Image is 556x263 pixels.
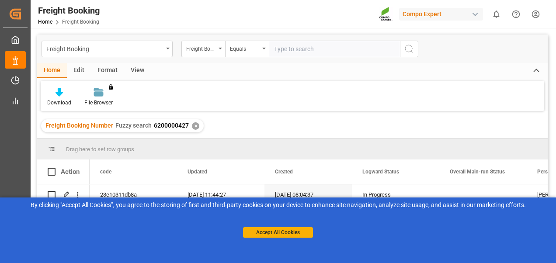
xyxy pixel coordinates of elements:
[38,4,100,17] div: Freight Booking
[362,169,399,175] span: Logward Status
[264,184,352,205] div: [DATE] 08:04:37
[115,122,152,129] span: Fuzzy search
[37,63,67,78] div: Home
[181,41,225,57] button: open menu
[124,63,151,78] div: View
[379,7,393,22] img: Screenshot%202023-09-29%20at%2010.02.21.png_1712312052.png
[399,6,486,22] button: Compo Expert
[230,43,260,53] div: Equals
[37,184,90,205] div: Press SPACE to select this row.
[91,63,124,78] div: Format
[47,99,71,107] div: Download
[42,41,173,57] button: open menu
[46,43,163,54] div: Freight Booking
[100,169,111,175] span: code
[186,43,216,53] div: Freight Booking Number
[400,41,418,57] button: search button
[61,168,80,176] div: Action
[154,122,189,129] span: 6200000427
[6,201,550,210] div: By clicking "Accept All Cookies”, you agree to the storing of first and third-party cookies on yo...
[362,185,429,205] div: In Progress
[450,169,505,175] span: Overall Main-run Status
[38,19,52,25] a: Home
[177,184,264,205] div: [DATE] 11:44:27
[269,41,400,57] input: Type to search
[243,227,313,238] button: Accept All Cookies
[486,4,506,24] button: show 0 new notifications
[66,146,134,152] span: Drag here to set row groups
[90,184,177,205] div: 23e10311db8a
[45,122,113,129] span: Freight Booking Number
[225,41,269,57] button: open menu
[506,4,526,24] button: Help Center
[192,122,199,130] div: ✕
[67,63,91,78] div: Edit
[188,169,207,175] span: Updated
[399,8,483,21] div: Compo Expert
[275,169,293,175] span: Created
